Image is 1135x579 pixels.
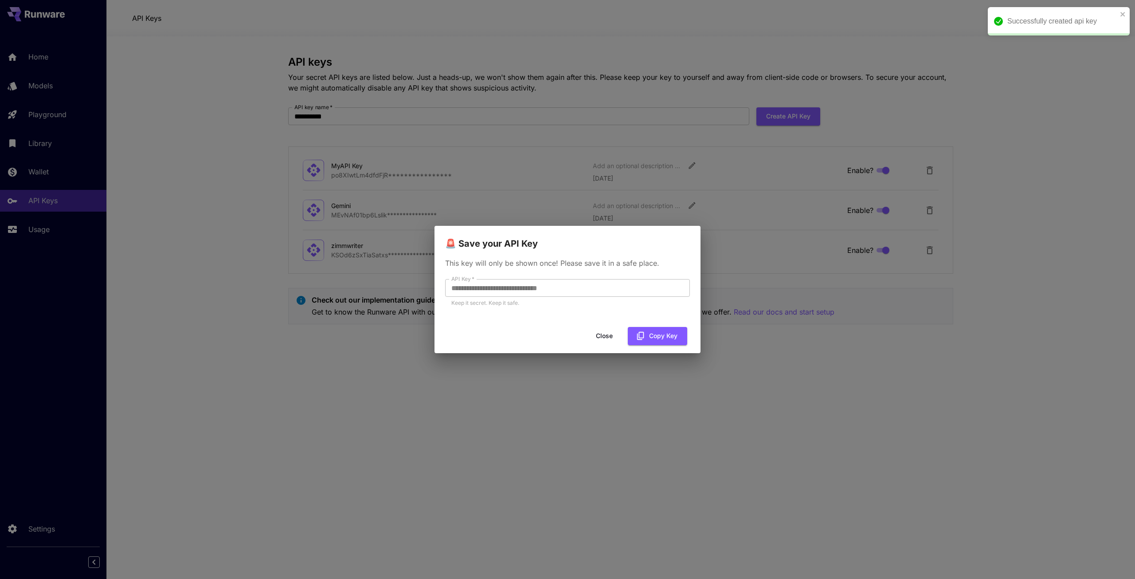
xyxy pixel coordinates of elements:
[1120,11,1126,18] button: close
[445,258,690,268] p: This key will only be shown once! Please save it in a safe place.
[434,226,701,251] h2: 🚨 Save your API Key
[628,327,687,345] button: Copy Key
[1007,16,1117,27] div: Successfully created api key
[451,275,474,283] label: API Key
[584,327,624,345] button: Close
[451,299,684,307] p: Keep it secret. Keep it safe.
